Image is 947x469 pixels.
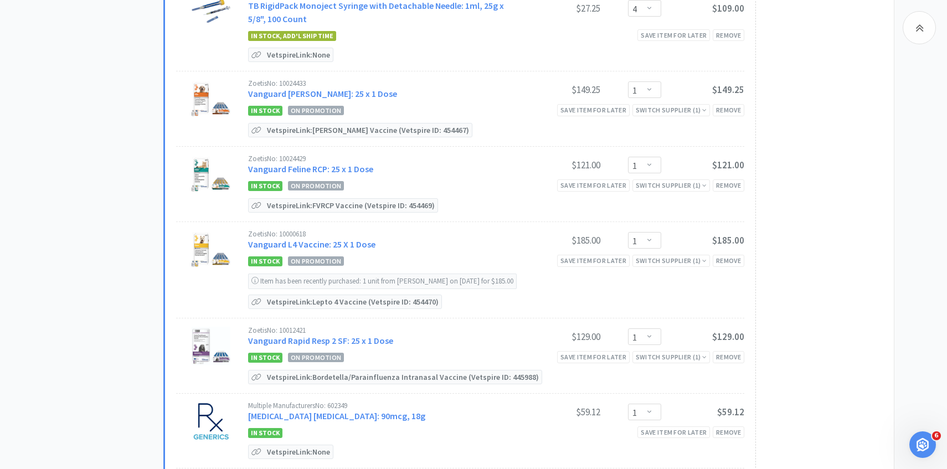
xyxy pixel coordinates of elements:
a: Vanguard Rapid Resp 2 SF: 25 x 1 Dose [248,335,393,346]
img: 1e7d7b0c1165499b8dfdc20d4c4c61b3_176030.jpeg [192,327,230,365]
span: $109.00 [712,2,744,14]
div: Switch Supplier ( 1 ) [636,352,707,362]
p: Vetspire Link: None [264,48,333,61]
span: $185.00 [712,234,744,246]
img: b6c73531983246ea96a15a57d8cbbd54_454181.jpeg [192,155,230,194]
span: On Promotion [288,106,344,115]
div: $27.25 [517,2,600,15]
div: $59.12 [517,405,600,419]
p: Vetspire Link: Lepto 4 Vaccine (Vetspire ID: 454470) [264,295,441,308]
div: Remove [713,179,744,191]
span: 6 [932,431,941,440]
p: Vetspire Link: FVRCP Vaccine (Vetspire ID: 454469) [264,199,438,212]
div: Zoetis No: 10024429 [248,155,517,162]
div: Zoetis No: 10024433 [248,80,517,87]
div: Zoetis No: 10012421 [248,327,517,334]
a: Vanguard L4 Vaccine: 25 X 1 Dose [248,239,375,250]
iframe: Intercom live chat [909,431,936,458]
span: $121.00 [712,159,744,171]
p: Vetspire Link: None [264,445,333,458]
div: Remove [713,426,744,438]
span: In Stock [248,428,282,438]
div: Switch Supplier ( 1 ) [636,255,707,266]
span: In Stock [248,106,282,116]
div: $185.00 [517,234,600,247]
div: Switch Supplier ( 1 ) [636,180,707,190]
div: Switch Supplier ( 1 ) [636,105,707,115]
p: Vetspire Link: [PERSON_NAME] Vaccine (Vetspire ID: 454467) [264,123,472,137]
div: Remove [713,29,744,41]
div: Item has been recently purchased: 1 unit from [PERSON_NAME] on [DATE] for $185.00 [248,274,517,289]
span: On Promotion [288,256,344,266]
a: Vanguard [PERSON_NAME]: 25 x 1 Dose [248,88,397,99]
p: Vetspire Link: Bordetella/Parainfluenza Intranasal Vaccine (Vetspire ID: 445988) [264,370,542,384]
span: In Stock [248,353,282,363]
div: Save item for later [637,426,710,438]
div: $149.25 [517,83,600,96]
div: Remove [713,104,744,116]
div: Save item for later [557,104,630,116]
a: [MEDICAL_DATA] [MEDICAL_DATA]: 90mcg, 18g [248,410,425,421]
div: Multiple Manufacturers No: 602349 [248,402,517,409]
img: 588777d0132940b4858b983f1a72f0f8_312046.jpeg [192,402,230,441]
div: Save item for later [637,29,710,41]
div: $129.00 [517,330,600,343]
div: Zoetis No: 10000618 [248,230,517,238]
img: 0613f50d75b04453ac9a84d73787b78d_169444.jpeg [192,230,230,269]
img: 5214d3ecf9ef4e48b4a0f1317bf2160a_454177.jpeg [192,80,230,118]
span: On Promotion [288,181,344,190]
span: In Stock [248,181,282,191]
div: $121.00 [517,158,600,172]
div: Remove [713,351,744,363]
span: $149.25 [712,84,744,96]
span: In stock, add'l ship time [248,31,336,41]
div: Save item for later [557,179,630,191]
span: In Stock [248,256,282,266]
div: Save item for later [557,351,630,363]
div: Save item for later [557,255,630,266]
span: On Promotion [288,353,344,362]
span: $59.12 [717,406,744,418]
div: Remove [713,255,744,266]
a: Vanguard Feline RCP: 25 x 1 Dose [248,163,373,174]
span: $129.00 [712,331,744,343]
